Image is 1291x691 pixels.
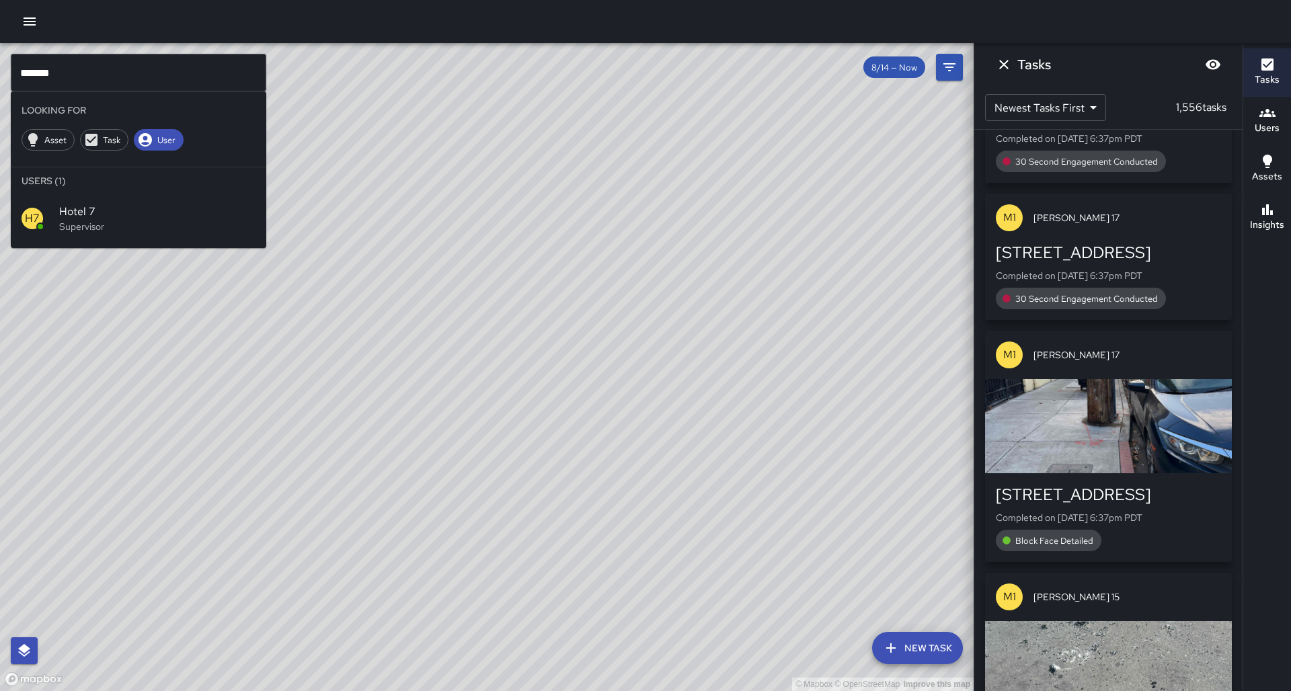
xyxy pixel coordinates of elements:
span: 30 Second Engagement Conducted [1007,293,1166,304]
span: [PERSON_NAME] 17 [1033,348,1221,362]
div: User [134,129,184,151]
button: Filters [936,54,963,81]
button: Blur [1200,51,1226,78]
button: M1[PERSON_NAME] 17[STREET_ADDRESS]Completed on [DATE] 6:37pm PDTBlock Face Detailed [985,331,1232,562]
span: [PERSON_NAME] 17 [1033,211,1221,225]
li: Users (1) [11,167,266,194]
p: M1 [1003,210,1016,226]
p: H7 [25,210,40,227]
div: Newest Tasks First [985,94,1106,121]
span: 8/14 — Now [863,62,925,73]
li: Looking For [11,97,266,124]
p: Completed on [DATE] 6:37pm PDT [996,511,1221,524]
p: M1 [1003,589,1016,605]
p: Completed on [DATE] 6:37pm PDT [996,132,1221,145]
button: M1[PERSON_NAME] 17[STREET_ADDRESS]Completed on [DATE] 6:37pm PDT30 Second Engagement Conducted [985,194,1232,320]
button: Dismiss [990,51,1017,78]
span: User [149,134,184,146]
p: M1 [1003,347,1016,363]
span: 30 Second Engagement Conducted [1007,156,1166,167]
h6: Assets [1252,169,1282,184]
div: H7Hotel 7Supervisor [11,194,266,243]
button: New Task [872,632,963,664]
p: Completed on [DATE] 6:37pm PDT [996,269,1221,282]
span: [PERSON_NAME] 15 [1033,590,1221,604]
h6: Insights [1250,218,1284,233]
button: Assets [1243,145,1291,194]
button: Users [1243,97,1291,145]
button: Insights [1243,194,1291,242]
div: [STREET_ADDRESS] [996,242,1221,263]
div: [STREET_ADDRESS] [996,484,1221,505]
div: Task [80,129,128,151]
span: Hotel 7 [59,204,256,220]
div: Asset [22,129,75,151]
span: Block Face Detailed [1007,535,1101,546]
p: Supervisor [59,220,256,233]
span: Task [95,134,128,146]
span: Asset [37,134,74,146]
p: 1,556 tasks [1171,99,1232,116]
button: Tasks [1243,48,1291,97]
h6: Tasks [1255,73,1280,87]
h6: Users [1255,121,1280,136]
h6: Tasks [1017,54,1051,75]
